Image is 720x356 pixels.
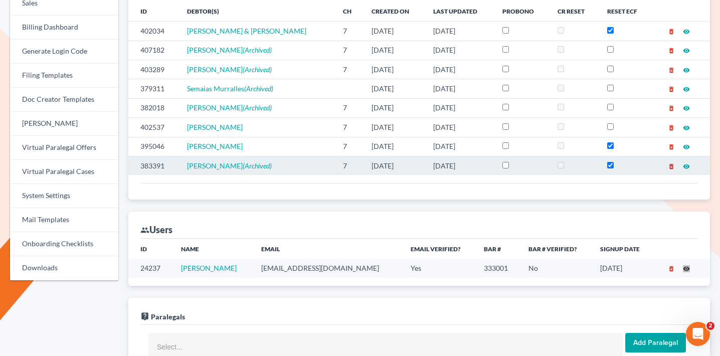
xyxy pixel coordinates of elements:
[187,65,272,74] a: [PERSON_NAME](Archived)
[10,40,118,64] a: Generate Login Code
[140,226,149,235] i: group
[187,161,272,170] a: [PERSON_NAME](Archived)
[668,86,675,93] i: delete_forever
[187,161,243,170] span: [PERSON_NAME]
[683,124,690,131] i: visibility
[668,28,675,35] i: delete_forever
[128,156,179,175] td: 383391
[10,256,118,280] a: Downloads
[179,1,335,21] th: Debtor(s)
[187,46,272,54] a: [PERSON_NAME](Archived)
[625,333,686,353] input: Add Paralegal
[243,161,272,170] em: (Archived)
[335,41,363,60] td: 7
[140,224,172,236] div: Users
[683,86,690,93] i: visibility
[10,88,118,112] a: Doc Creator Templates
[335,60,363,79] td: 7
[244,84,273,93] em: (Archived)
[10,232,118,256] a: Onboarding Checklists
[476,259,520,277] td: 333001
[668,143,675,150] i: delete_forever
[128,60,179,79] td: 403289
[425,1,494,21] th: Last Updated
[592,259,654,277] td: [DATE]
[550,1,599,21] th: CR Reset
[364,60,425,79] td: [DATE]
[187,84,244,93] span: Semaias Murralles
[683,67,690,74] i: visibility
[10,16,118,40] a: Billing Dashboard
[683,27,690,35] a: visibility
[668,142,675,150] a: delete_forever
[335,1,363,21] th: Ch
[253,239,403,259] th: Email
[128,41,179,60] td: 407182
[128,259,173,277] td: 24237
[10,208,118,232] a: Mail Templates
[10,136,118,160] a: Virtual Paralegal Offers
[683,47,690,54] i: visibility
[128,98,179,117] td: 382018
[364,137,425,156] td: [DATE]
[243,46,272,54] em: (Archived)
[364,22,425,41] td: [DATE]
[425,79,494,98] td: [DATE]
[128,1,179,21] th: ID
[364,156,425,175] td: [DATE]
[187,103,243,112] span: [PERSON_NAME]
[668,84,675,93] a: delete_forever
[403,239,476,259] th: Email Verified?
[364,98,425,117] td: [DATE]
[253,259,403,277] td: [EMAIL_ADDRESS][DOMAIN_NAME]
[173,239,253,259] th: Name
[668,264,675,272] a: delete_forever
[668,47,675,54] i: delete_forever
[187,103,272,112] a: [PERSON_NAME](Archived)
[181,264,237,272] a: [PERSON_NAME]
[683,105,690,112] i: visibility
[683,103,690,112] a: visibility
[686,322,710,346] iframe: Intercom live chat
[668,161,675,170] a: delete_forever
[140,312,149,321] i: live_help
[128,137,179,156] td: 395046
[683,84,690,93] a: visibility
[668,265,675,272] i: delete_forever
[592,239,654,259] th: Signup Date
[425,156,494,175] td: [DATE]
[335,137,363,156] td: 7
[364,41,425,60] td: [DATE]
[683,142,690,150] a: visibility
[187,27,306,35] a: [PERSON_NAME] & [PERSON_NAME]
[668,67,675,74] i: delete_forever
[494,1,549,21] th: ProBono
[243,103,272,112] em: (Archived)
[128,22,179,41] td: 402034
[335,118,363,137] td: 7
[683,265,690,272] i: visibility
[10,184,118,208] a: System Settings
[425,137,494,156] td: [DATE]
[128,118,179,137] td: 402537
[151,312,185,321] span: Paralegals
[425,98,494,117] td: [DATE]
[668,123,675,131] a: delete_forever
[683,264,690,272] a: visibility
[683,161,690,170] a: visibility
[425,22,494,41] td: [DATE]
[128,79,179,98] td: 379311
[668,163,675,170] i: delete_forever
[187,123,243,131] a: [PERSON_NAME]
[706,322,714,330] span: 2
[668,65,675,74] a: delete_forever
[476,239,520,259] th: Bar #
[683,46,690,54] a: visibility
[425,118,494,137] td: [DATE]
[520,259,592,277] td: No
[683,123,690,131] a: visibility
[668,103,675,112] a: delete_forever
[520,239,592,259] th: Bar # Verified?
